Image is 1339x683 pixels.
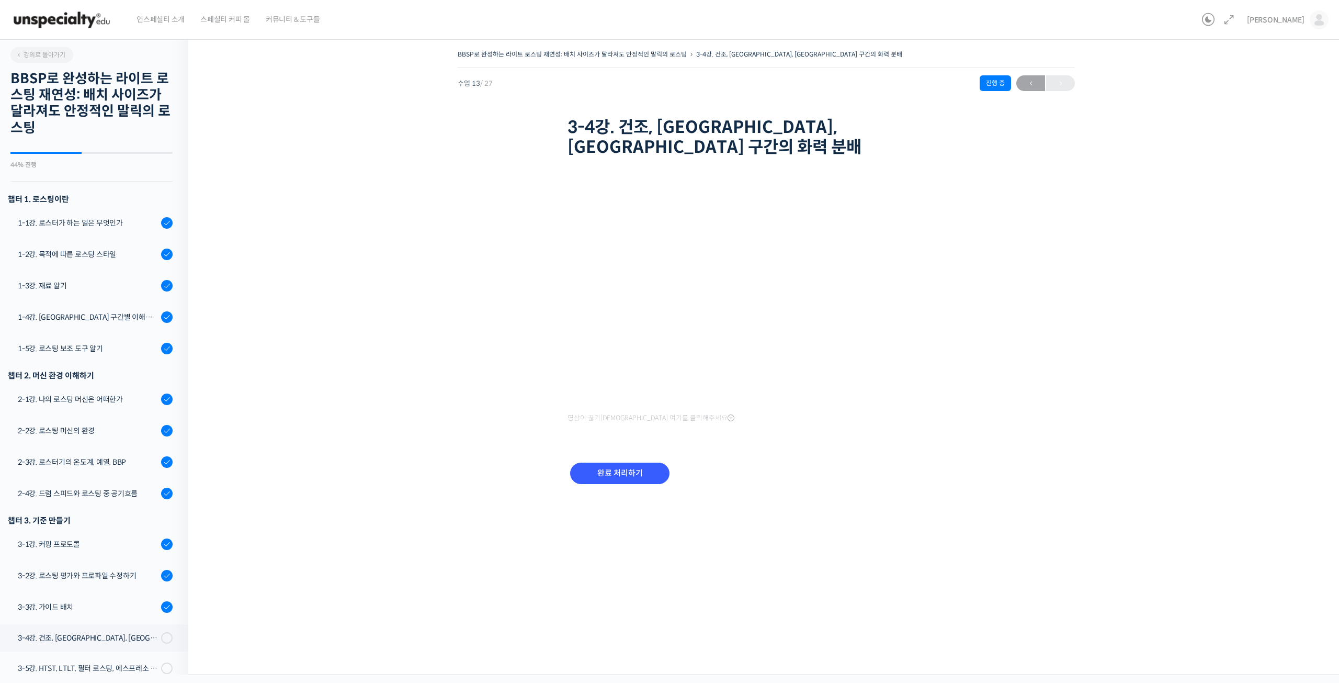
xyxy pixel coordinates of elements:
div: 44% 진행 [10,162,173,168]
div: 챕터 3. 기준 만들기 [8,513,173,528]
span: 수업 13 [458,80,493,87]
div: 챕터 2. 머신 환경 이해하기 [8,368,173,383]
h3: 챕터 1. 로스팅이란 [8,192,173,206]
div: 1-4강. [GEOGRAPHIC_DATA] 구간별 이해와 용어 [18,311,158,323]
span: 영상이 끊기[DEMOGRAPHIC_DATA] 여기를 클릭해주세요 [568,414,734,422]
div: 1-2강. 목적에 따른 로스팅 스타일 [18,249,158,260]
div: 3-2강. 로스팅 평가와 프로파일 수정하기 [18,570,158,581]
h2: BBSP로 완성하는 라이트 로스팅 재연성: 배치 사이즈가 달라져도 안정적인 말릭의 로스팅 [10,71,173,136]
div: 3-3강. 가이드 배치 [18,601,158,613]
span: ← [1016,76,1045,91]
div: 1-3강. 재료 알기 [18,280,158,292]
div: 1-5강. 로스팅 보조 도구 알기 [18,343,158,354]
h1: 3-4강. 건조, [GEOGRAPHIC_DATA], [GEOGRAPHIC_DATA] 구간의 화력 분배 [568,117,965,158]
div: 1-1강. 로스터가 하는 일은 무엇인가 [18,217,158,229]
input: 완료 처리하기 [570,463,669,484]
span: [PERSON_NAME] [1247,15,1304,25]
span: / 27 [480,79,493,88]
div: 3-1강. 커핑 프로토콜 [18,539,158,550]
a: 3-4강. 건조, [GEOGRAPHIC_DATA], [GEOGRAPHIC_DATA] 구간의 화력 분배 [696,50,902,58]
div: 3-4강. 건조, [GEOGRAPHIC_DATA], [GEOGRAPHIC_DATA] 구간의 화력 분배 [18,632,158,644]
div: 2-1강. 나의 로스팅 머신은 어떠한가 [18,394,158,405]
div: 2-2강. 로스팅 머신의 환경 [18,425,158,436]
a: BBSP로 완성하는 라이트 로스팅 재연성: 배치 사이즈가 달라져도 안정적인 말릭의 로스팅 [458,50,687,58]
div: 3-5강. HTST, LTLT, 필터 로스팅, 에스프레소 로스팅 [18,663,158,674]
div: 2-3강. 로스터기의 온도계, 예열, BBP [18,456,158,468]
span: 강의로 돌아가기 [16,51,65,59]
a: 강의로 돌아가기 [10,47,73,63]
div: 2-4강. 드럼 스피드와 로스팅 중 공기흐름 [18,488,158,499]
div: 진행 중 [980,75,1011,91]
a: ←이전 [1016,75,1045,91]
